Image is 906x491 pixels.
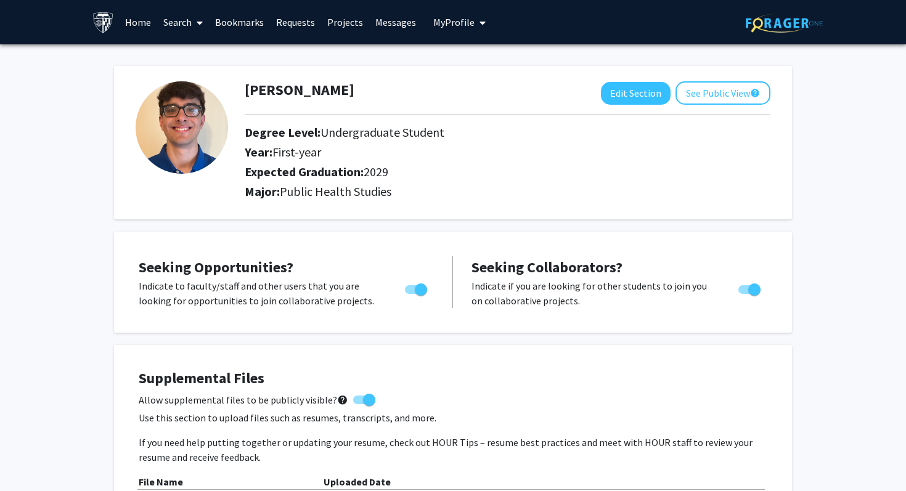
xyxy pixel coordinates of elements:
h2: Year: [245,145,701,160]
span: Public Health Studies [280,184,391,199]
div: Toggle [400,278,434,297]
a: Requests [270,1,321,44]
button: Edit Section [601,82,671,105]
h4: Supplemental Files [139,370,767,388]
iframe: Chat [9,436,52,482]
h1: [PERSON_NAME] [245,81,354,99]
a: Search [157,1,209,44]
a: Bookmarks [209,1,270,44]
p: Indicate to faculty/staff and other users that you are looking for opportunities to join collabor... [139,278,382,308]
h2: Expected Graduation: [245,164,701,179]
span: Allow supplemental files to be publicly visible? [139,392,348,407]
button: See Public View [675,81,770,105]
h2: Major: [245,184,770,199]
p: If you need help putting together or updating your resume, check out HOUR Tips – resume best prac... [139,435,767,465]
a: Messages [369,1,422,44]
div: Toggle [733,278,767,297]
b: Uploaded Date [324,476,391,488]
a: Projects [321,1,369,44]
img: Johns Hopkins University Logo [92,12,114,33]
p: Use this section to upload files such as resumes, transcripts, and more. [139,410,767,425]
p: Indicate if you are looking for other students to join you on collaborative projects. [471,278,715,308]
mat-icon: help [750,86,760,100]
span: 2029 [364,164,388,179]
span: My Profile [433,16,475,28]
img: ForagerOne Logo [746,14,823,33]
span: First-year [272,144,321,160]
a: Home [119,1,157,44]
mat-icon: help [337,392,348,407]
h2: Degree Level: [245,125,701,140]
b: File Name [139,476,183,488]
span: Undergraduate Student [320,124,444,140]
img: Profile Picture [136,81,228,174]
span: Seeking Opportunities? [139,258,293,277]
span: Seeking Collaborators? [471,258,622,277]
